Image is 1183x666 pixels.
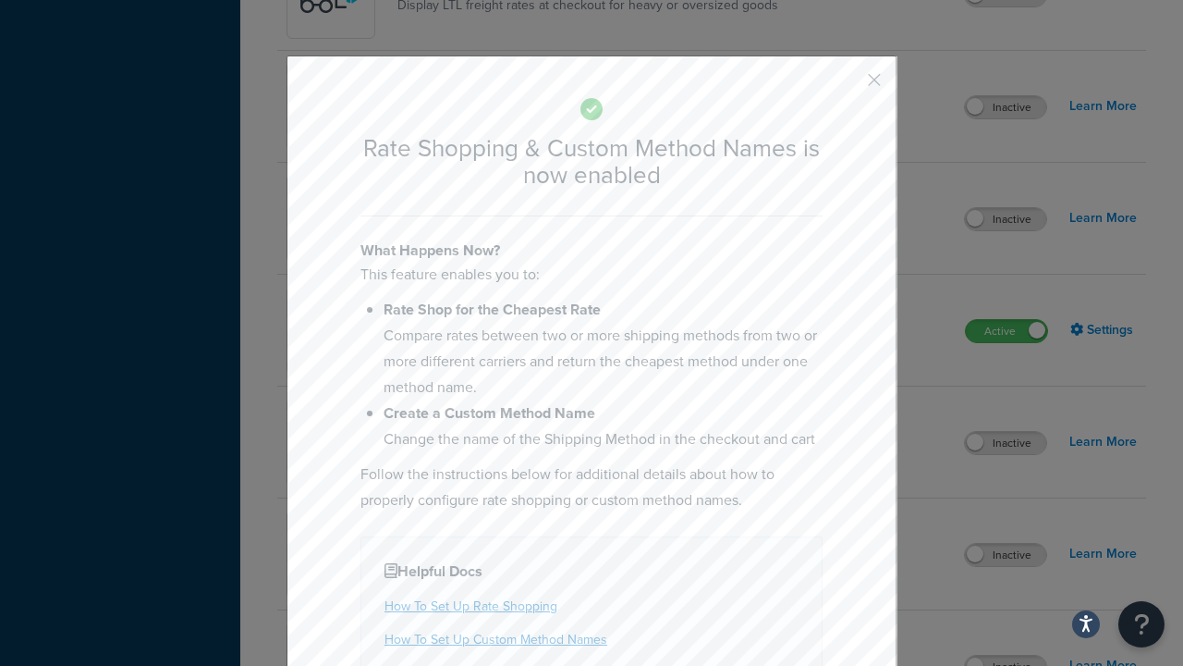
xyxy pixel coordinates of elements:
[384,597,557,616] a: How To Set Up Rate Shopping
[360,135,823,188] h2: Rate Shopping & Custom Method Names is now enabled
[384,401,823,452] li: Change the name of the Shipping Method in the checkout and cart
[384,299,601,320] b: Rate Shop for the Cheapest Rate
[360,462,823,513] p: Follow the instructions below for additional details about how to properly configure rate shoppin...
[384,561,799,583] h4: Helpful Docs
[384,630,607,649] a: How To Set Up Custom Method Names
[360,262,823,288] p: This feature enables you to:
[384,402,595,424] b: Create a Custom Method Name
[384,297,823,401] li: Compare rates between two or more shipping methods from two or more different carriers and return...
[360,240,823,262] h4: What Happens Now?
